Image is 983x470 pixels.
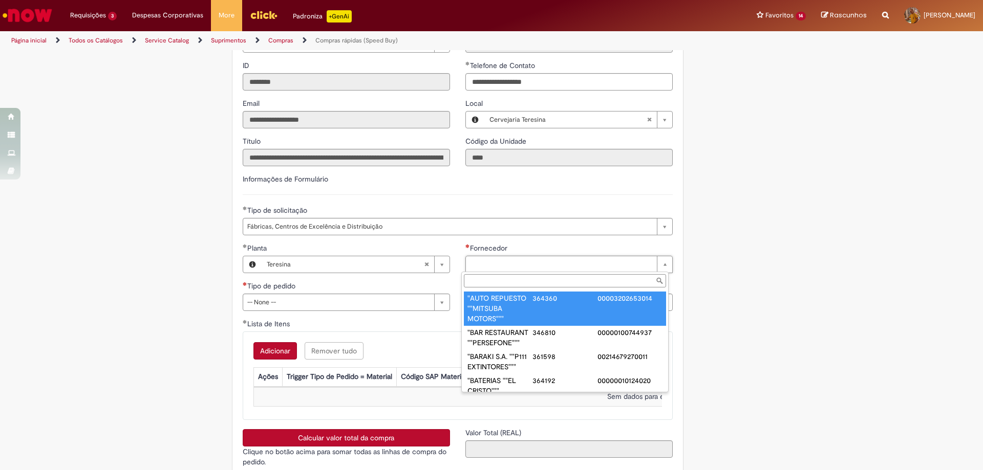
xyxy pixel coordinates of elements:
div: 364360 [532,293,597,303]
ul: Fornecedor [462,289,668,392]
div: 361598 [532,351,597,362]
div: "BARAKI S.A. ""P111 EXTINTORES""" [467,351,532,372]
div: 00003202653014 [597,293,663,303]
div: 00000010124020 [597,375,663,386]
div: 00214679270011 [597,351,663,362]
div: 346810 [532,327,597,338]
div: "BATERIAS ""EL CRISTO""" [467,375,532,396]
div: "BAR RESTAURANT ""PERSEFONE""" [467,327,532,348]
div: "AUTO REPUESTO ""MITSUBA MOTORS""" [467,293,532,324]
div: 364192 [532,375,597,386]
div: 00000100744937 [597,327,663,338]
